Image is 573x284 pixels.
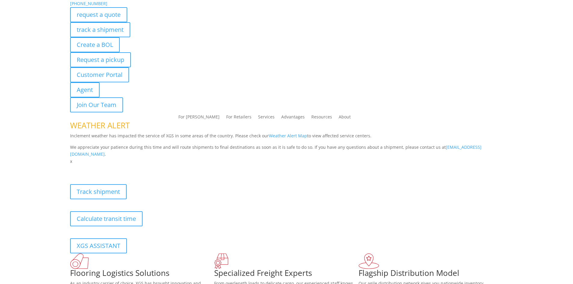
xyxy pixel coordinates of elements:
a: XGS ASSISTANT [70,238,127,253]
img: xgs-icon-flagship-distribution-model-red [359,253,379,269]
a: Agent [70,82,100,97]
a: Customer Portal [70,67,129,82]
a: Resources [311,115,332,121]
a: For [PERSON_NAME] [178,115,220,121]
a: Create a BOL [70,37,120,52]
img: xgs-icon-focused-on-flooring-red [214,253,228,269]
span: WEATHER ALERT [70,120,130,131]
a: For Retailers [226,115,251,121]
p: x [70,158,503,165]
h1: Flagship Distribution Model [359,269,503,280]
a: request a quote [70,7,127,22]
a: About [339,115,351,121]
a: track a shipment [70,22,130,37]
a: Calculate transit time [70,211,143,226]
a: Join Our Team [70,97,123,112]
a: Track shipment [70,184,127,199]
a: Weather Alert Map [269,133,307,139]
a: Advantages [281,115,305,121]
a: Request a pickup [70,52,131,67]
p: Inclement weather has impacted the service of XGS in some areas of the country. Please check our ... [70,132,503,144]
img: xgs-icon-total-supply-chain-intelligence-red [70,253,89,269]
h1: Flooring Logistics Solutions [70,269,214,280]
h1: Specialized Freight Experts [214,269,359,280]
b: Visibility, transparency, and control for your entire supply chain. [70,166,204,172]
a: [PHONE_NUMBER] [70,1,107,6]
a: Services [258,115,275,121]
p: We appreciate your patience during this time and will route shipments to final destinations as so... [70,144,503,158]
